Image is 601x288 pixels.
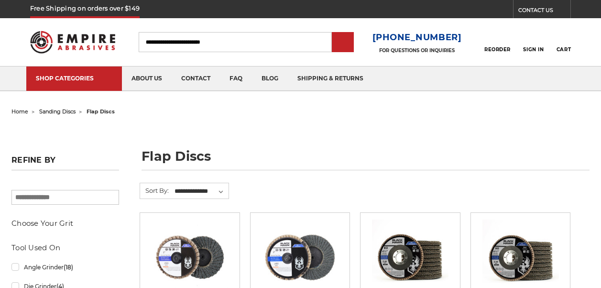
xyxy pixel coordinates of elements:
a: home [11,108,28,115]
h1: flap discs [142,150,590,170]
h5: Refine by [11,155,119,170]
a: Reorder [484,32,511,52]
h5: Choose Your Grit [11,218,119,229]
div: SHOP CATEGORIES [36,75,112,82]
a: contact [172,66,220,91]
a: about us [122,66,172,91]
a: faq [220,66,252,91]
a: shipping & returns [288,66,373,91]
a: [PHONE_NUMBER] [372,31,462,44]
label: Sort By: [140,183,169,198]
select: Sort By: [173,184,229,199]
img: Empire Abrasives [30,25,115,59]
h5: Tool Used On [11,242,119,254]
a: Angle Grinder(18) [11,259,119,276]
span: Reorder [484,46,511,53]
a: sanding discs [39,108,76,115]
a: Cart [557,32,571,53]
a: CONTACT US [518,5,570,18]
span: Sign In [523,46,544,53]
span: Cart [557,46,571,53]
span: (18) [64,264,73,271]
a: blog [252,66,288,91]
span: flap discs [87,108,115,115]
p: FOR QUESTIONS OR INQUIRIES [372,47,462,54]
input: Submit [333,33,352,52]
